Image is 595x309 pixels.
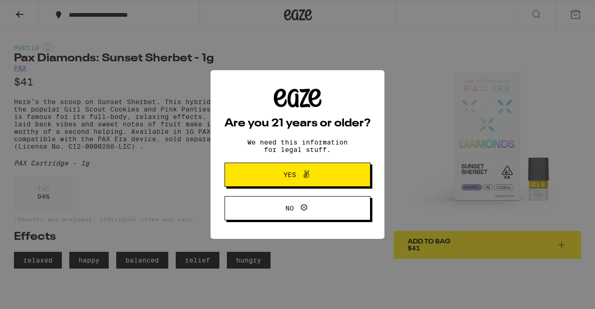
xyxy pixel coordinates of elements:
span: No [285,205,294,211]
p: We need this information for legal stuff. [239,138,356,153]
span: Yes [284,171,296,178]
h2: Are you 21 years or older? [225,118,370,129]
button: Yes [225,163,370,187]
button: No [225,196,370,220]
span: Hi. Need any help? [6,7,67,14]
